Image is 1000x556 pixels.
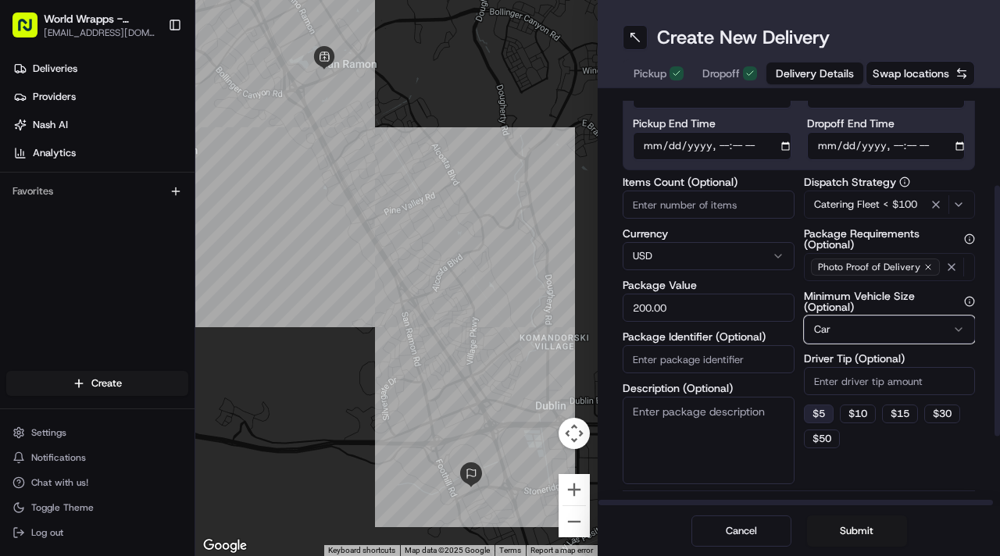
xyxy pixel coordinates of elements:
[6,179,188,204] div: Favorites
[623,228,795,239] label: Currency
[91,376,122,390] span: Create
[31,476,88,489] span: Chat with us!
[623,176,795,187] label: Items Count (Optional)
[41,101,258,117] input: Clear
[818,261,920,273] span: Photo Proof of Delivery
[16,149,44,177] img: 1736555255976-a54dd68f-1ca7-489b-9aae-adbdc363a1c4
[807,515,907,547] button: Submit
[657,25,830,50] h1: Create New Delivery
[776,66,854,81] span: Delivery Details
[804,429,840,448] button: $50
[16,16,47,47] img: Nash
[132,351,145,363] div: 💻
[110,387,189,399] a: Powered byPylon
[623,191,795,219] input: Enter number of items
[866,61,975,86] button: Swap locations
[924,405,960,423] button: $30
[840,405,876,423] button: $10
[199,536,251,556] a: Open this area in Google Maps (opens a new window)
[155,387,189,399] span: Pylon
[814,198,917,212] span: Catering Fleet < $100
[130,284,135,297] span: •
[31,285,44,298] img: 1736555255976-a54dd68f-1ca7-489b-9aae-adbdc363a1c4
[964,296,975,307] button: Minimum Vehicle Size (Optional)
[48,284,127,297] span: [PERSON_NAME]
[130,242,135,255] span: •
[6,56,195,81] a: Deliveries
[882,405,918,423] button: $15
[31,426,66,439] span: Settings
[623,294,795,322] input: Enter package value
[6,522,188,544] button: Log out
[633,118,791,129] label: Pickup End Time
[804,353,976,364] label: Driver Tip (Optional)
[530,546,593,554] a: Report a map error
[623,345,795,373] input: Enter package identifier
[31,451,86,464] span: Notifications
[6,112,195,137] a: Nash AI
[31,243,44,255] img: 1736555255976-a54dd68f-1ca7-489b-9aae-adbdc363a1c4
[559,506,590,537] button: Zoom out
[266,154,284,173] button: Start new chat
[6,497,188,519] button: Toggle Theme
[31,501,94,514] span: Toggle Theme
[6,472,188,494] button: Chat with us!
[702,66,740,81] span: Dropoff
[804,367,976,395] input: Enter driver tip amount
[9,343,126,371] a: 📗Knowledge Base
[70,149,256,165] div: Start new chat
[126,343,257,371] a: 💻API Documentation
[559,474,590,505] button: Zoom in
[31,526,63,539] span: Log out
[559,418,590,449] button: Map camera controls
[899,176,910,187] button: Dispatch Strategy
[33,149,61,177] img: 1755196953914-cd9d9cba-b7f7-46ee-b6f5-75ff69acacf5
[33,90,76,104] span: Providers
[804,405,834,423] button: $5
[44,27,155,39] button: [EMAIL_ADDRESS][DOMAIN_NAME]
[804,176,976,187] label: Dispatch Strategy
[33,118,68,132] span: Nash AI
[6,422,188,444] button: Settings
[873,66,949,81] span: Swap locations
[804,228,976,250] label: Package Requirements (Optional)
[807,118,966,129] label: Dropoff End Time
[16,269,41,294] img: Jandy Espique
[623,331,795,342] label: Package Identifier (Optional)
[16,203,105,216] div: Past conversations
[70,165,215,177] div: We're available if you need us!
[16,62,284,87] p: Welcome 👋
[6,447,188,469] button: Notifications
[6,6,162,44] button: World Wrapps - [GEOGRAPHIC_DATA][PERSON_NAME][EMAIL_ADDRESS][DOMAIN_NAME]
[16,227,41,252] img: Jandy Espique
[634,66,666,81] span: Pickup
[804,191,976,219] button: Catering Fleet < $100
[33,146,76,160] span: Analytics
[6,141,195,166] a: Analytics
[804,290,976,312] label: Minimum Vehicle Size (Optional)
[328,545,395,556] button: Keyboard shortcuts
[44,11,155,27] button: World Wrapps - [GEOGRAPHIC_DATA][PERSON_NAME]
[33,62,77,76] span: Deliveries
[138,284,170,297] span: [DATE]
[148,349,251,365] span: API Documentation
[6,371,188,396] button: Create
[623,383,795,394] label: Description (Optional)
[964,233,975,244] button: Package Requirements (Optional)
[691,515,791,547] button: Cancel
[242,200,284,219] button: See all
[405,546,490,554] span: Map data ©2025 Google
[6,84,195,109] a: Providers
[138,242,170,255] span: [DATE]
[48,242,127,255] span: [PERSON_NAME]
[499,546,521,554] a: Terms (opens in new tab)
[31,349,120,365] span: Knowledge Base
[623,280,795,290] label: Package Value
[16,351,28,363] div: 📗
[199,536,251,556] img: Google
[804,253,976,281] button: Photo Proof of Delivery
